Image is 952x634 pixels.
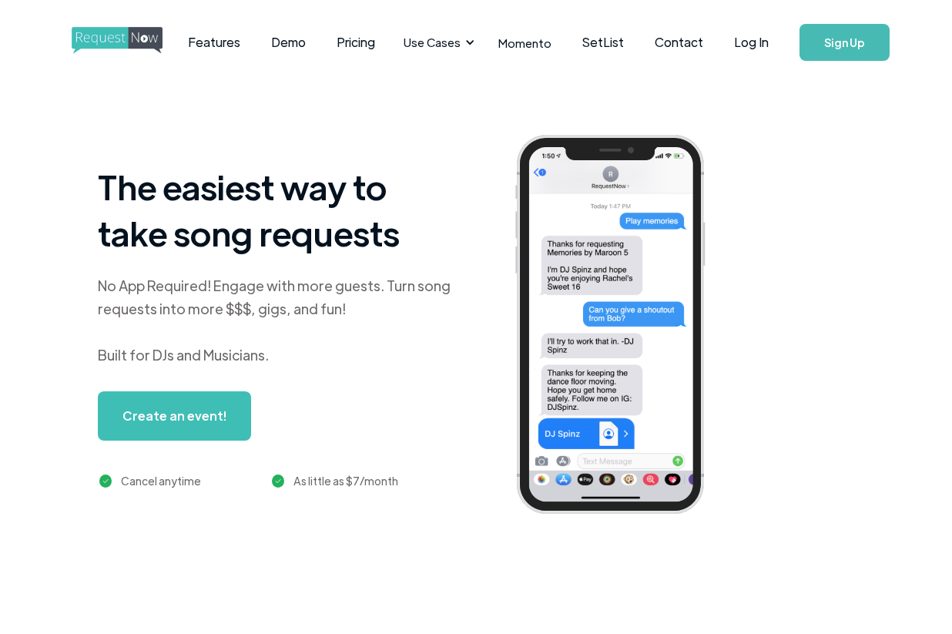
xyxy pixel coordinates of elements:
a: Features [173,18,256,66]
img: iphone screenshot [498,125,743,529]
a: Create an event! [98,391,251,441]
a: Log In [719,15,784,69]
a: Contact [639,18,719,66]
img: green checkmark [99,475,112,488]
h1: The easiest way to take song requests [98,163,454,256]
a: home [72,27,134,58]
a: SetList [567,18,639,66]
div: Use Cases [404,34,461,51]
div: As little as $7/month [293,471,398,490]
img: green checkmark [272,475,285,488]
a: Demo [256,18,321,66]
div: Use Cases [394,18,479,66]
a: Pricing [321,18,391,66]
a: Sign Up [799,24,890,61]
img: requestnow logo [72,27,192,54]
a: Momento [483,20,567,65]
div: Cancel anytime [121,471,201,490]
div: No App Required! Engage with more guests. Turn song requests into more $$$, gigs, and fun! Built ... [98,274,454,367]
